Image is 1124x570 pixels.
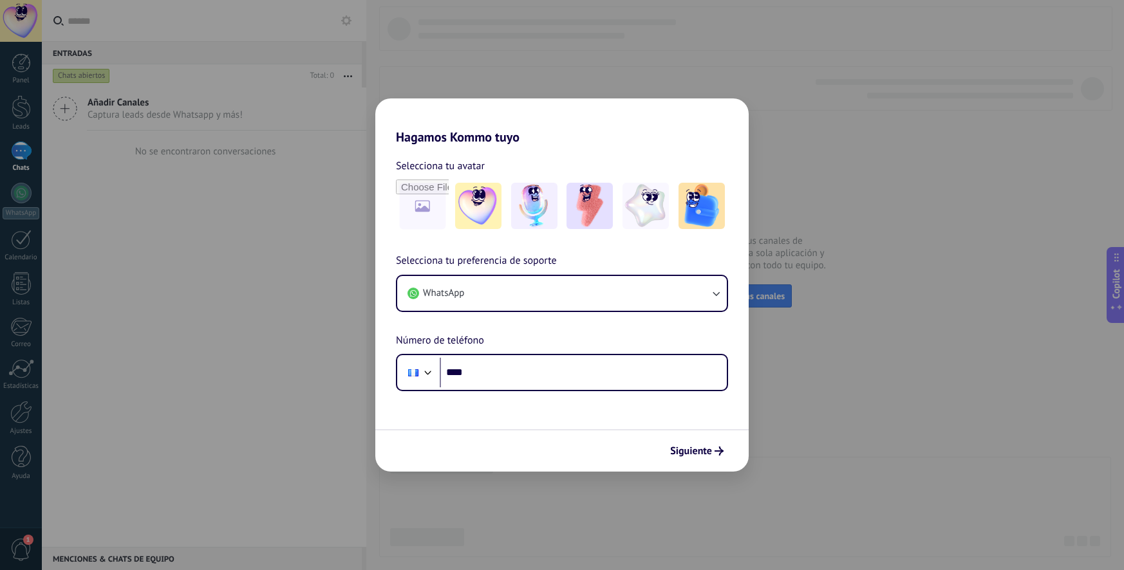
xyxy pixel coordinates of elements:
button: WhatsApp [397,276,727,311]
button: Siguiente [664,440,729,462]
span: Siguiente [670,446,712,455]
div: Guatemala: + 502 [401,359,426,386]
h2: Hagamos Kommo tuyo [375,98,749,145]
span: Selecciona tu preferencia de soporte [396,253,557,270]
img: -4.jpeg [623,183,669,229]
span: WhatsApp [423,287,464,300]
img: -2.jpeg [511,183,557,229]
img: -5.jpeg [679,183,725,229]
img: -3.jpeg [567,183,613,229]
span: Número de teléfono [396,333,484,349]
span: Selecciona tu avatar [396,158,485,174]
img: -1.jpeg [455,183,501,229]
